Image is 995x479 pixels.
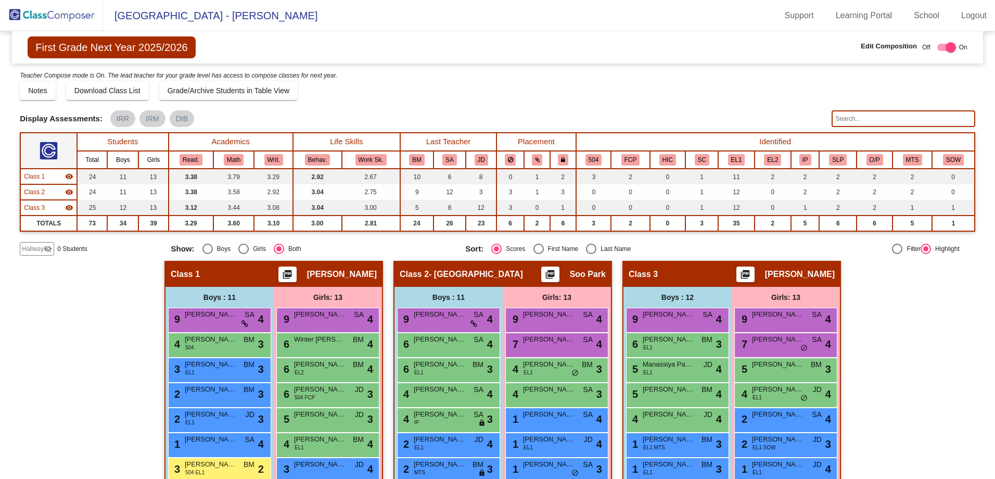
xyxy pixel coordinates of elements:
td: 2 [755,216,791,231]
mat-icon: picture_as_pdf [739,269,751,284]
td: 3.04 [293,184,341,200]
span: [PERSON_NAME] [294,309,346,320]
td: 11 [107,169,138,184]
button: JD [475,154,488,166]
div: Both [284,244,301,254]
td: 2 [550,169,576,184]
td: 2 [819,169,857,184]
td: 3.38 [169,184,214,200]
span: 6 [630,338,638,350]
span: [PERSON_NAME] [523,309,575,320]
div: Boys : 11 [394,287,503,308]
span: 9 [630,313,638,325]
span: Display Assessments: [20,114,103,123]
span: 9 [401,313,409,325]
button: EL1 [728,154,745,166]
th: Sam Ason [433,151,466,169]
td: 0 [755,200,791,216]
span: Edit Composition [861,41,917,52]
td: 24 [77,169,107,184]
td: 2.81 [342,216,400,231]
td: 2 [791,169,819,184]
td: 0 [611,200,649,216]
td: 12 [466,200,497,216]
td: 3 [576,169,611,184]
span: 4 [510,363,518,375]
mat-radio-group: Select an option [465,244,752,254]
td: 1 [550,200,576,216]
span: Soo Park [570,269,606,280]
td: 12 [107,200,138,216]
button: MTS [903,154,922,166]
div: Girls: 13 [503,287,611,308]
button: Behav. [305,154,330,166]
td: 25 [77,200,107,216]
th: English Language Learner Level 1 (Emerging) [718,151,755,169]
span: [PERSON_NAME] [643,334,695,345]
span: BM [353,334,364,345]
span: 3 [596,361,602,377]
td: 0 [496,169,524,184]
td: 3.44 [213,200,254,216]
td: 3.29 [254,169,293,184]
td: 1 [685,184,718,200]
span: SA [583,334,593,345]
button: Notes [20,81,56,100]
td: 12 [433,184,466,200]
span: SA [812,309,822,320]
button: Math [224,154,244,166]
td: 0 [650,169,686,184]
span: 4 [367,311,373,327]
div: Girls: 13 [274,287,382,308]
td: 1 [524,184,551,200]
div: Girls: 13 [732,287,840,308]
span: [PERSON_NAME] [185,359,237,370]
td: 2 [857,184,892,200]
span: 4 [596,311,602,327]
td: 13 [138,200,168,216]
button: HIC [659,154,676,166]
span: SA [474,334,483,345]
span: Class 3 [629,269,658,280]
td: 3.08 [254,200,293,216]
th: Frequent Communication from Parent [611,151,649,169]
span: Class 1 [24,172,45,181]
td: 1 [932,200,974,216]
td: 2 [611,169,649,184]
td: 8 [466,169,497,184]
td: 9 [400,184,434,200]
span: [PERSON_NAME] [523,384,575,395]
span: EL1 [643,369,653,376]
td: 34 [107,216,138,231]
span: 7 [739,338,747,350]
td: 6 [857,216,892,231]
span: [PERSON_NAME] [752,309,804,320]
td: 8 [433,200,466,216]
button: IP [799,154,811,166]
input: Search... [832,110,975,127]
td: 6 [819,216,857,231]
th: Keep with students [524,151,551,169]
td: Beth Holmes - No Class Name [20,169,77,184]
td: 2.67 [342,169,400,184]
span: Manassiya Panas [643,359,695,370]
td: 5 [791,216,819,231]
td: 2 [857,169,892,184]
div: First Name [544,244,579,254]
button: Print Students Details [541,267,559,282]
span: 3 [825,361,831,377]
td: 2.75 [342,184,400,200]
td: 2 [524,216,551,231]
span: 6 [401,363,409,375]
td: 3.10 [254,216,293,231]
td: 3 [466,184,497,200]
mat-icon: picture_as_pdf [544,269,556,284]
span: 9 [510,313,518,325]
span: 4 [716,361,722,377]
span: EL1 [185,369,195,376]
mat-icon: visibility [65,188,73,196]
th: Support Center Student [685,151,718,169]
span: - [GEOGRAPHIC_DATA] [429,269,523,280]
td: Soo Park - Soo Park [20,184,77,200]
span: EL1 [414,369,424,376]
